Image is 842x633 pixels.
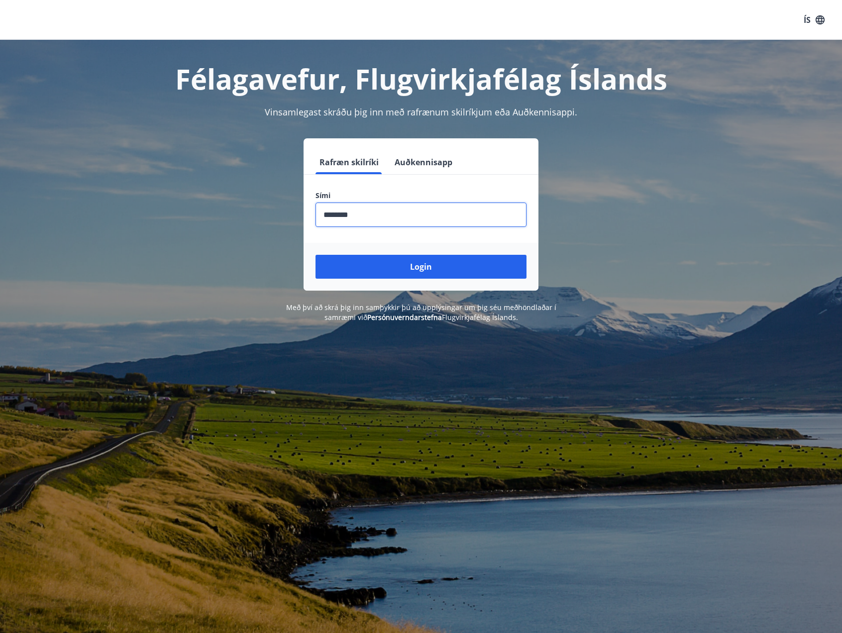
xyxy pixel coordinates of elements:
[265,106,577,118] span: Vinsamlegast skráðu þig inn með rafrænum skilríkjum eða Auðkennisappi.
[286,303,556,322] span: Með því að skrá þig inn samþykkir þú að upplýsingar um þig séu meðhöndlaðar í samræmi við Flugvir...
[316,150,383,174] button: Rafræn skilríki
[367,313,442,322] a: Persónuverndarstefna
[391,150,456,174] button: Auðkennisapp
[316,255,526,279] button: Login
[316,191,526,201] label: Sími
[75,60,767,98] h1: Félagavefur, Flugvirkjafélag Íslands
[798,11,830,29] button: ÍS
